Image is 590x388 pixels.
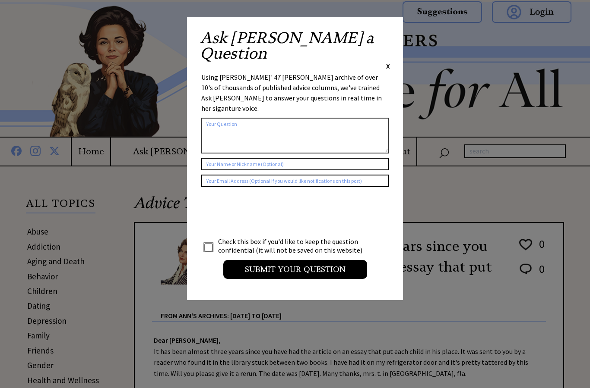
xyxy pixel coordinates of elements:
iframe: reCAPTCHA [201,196,333,229]
div: Using [PERSON_NAME]' 47 [PERSON_NAME] archive of over 10's of thousands of published advice colum... [201,72,389,113]
td: Check this box if you'd like to keep the question confidential (it will not be saved on this webs... [218,237,371,255]
input: Submit your Question [223,260,367,279]
h2: Ask [PERSON_NAME] a Question [200,30,390,61]
span: X [386,62,390,70]
input: Your Email Address (Optional if you would like notifications on this post) [201,175,389,187]
input: Your Name or Nickname (Optional) [201,158,389,170]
